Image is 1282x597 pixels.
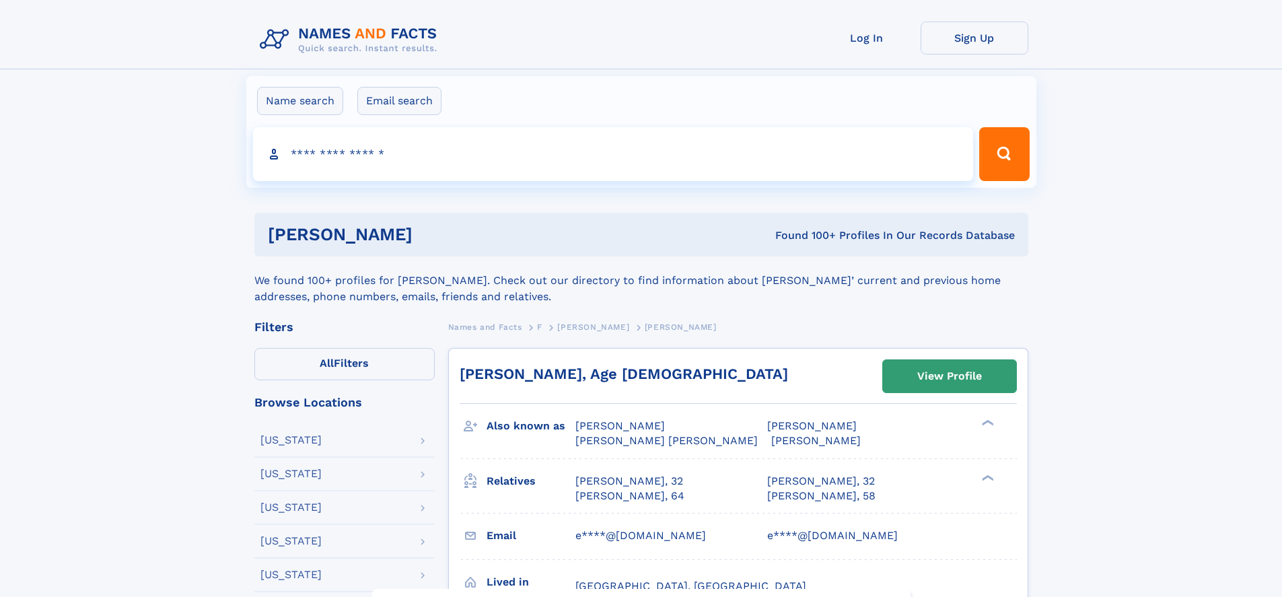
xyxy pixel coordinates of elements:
[254,256,1028,305] div: We found 100+ profiles for [PERSON_NAME]. Check out our directory to find information about [PERS...
[257,87,343,115] label: Name search
[253,127,974,181] input: search input
[260,569,322,580] div: [US_STATE]
[254,348,435,380] label: Filters
[883,360,1016,392] a: View Profile
[771,434,861,447] span: [PERSON_NAME]
[487,415,575,437] h3: Also known as
[448,318,522,335] a: Names and Facts
[575,489,684,503] a: [PERSON_NAME], 64
[260,536,322,547] div: [US_STATE]
[921,22,1028,55] a: Sign Up
[917,361,982,392] div: View Profile
[320,357,334,370] span: All
[254,22,448,58] img: Logo Names and Facts
[575,419,665,432] span: [PERSON_NAME]
[460,365,788,382] a: [PERSON_NAME], Age [DEMOGRAPHIC_DATA]
[557,322,629,332] span: [PERSON_NAME]
[537,322,542,332] span: F
[487,470,575,493] h3: Relatives
[575,474,683,489] a: [PERSON_NAME], 32
[767,474,875,489] a: [PERSON_NAME], 32
[813,22,921,55] a: Log In
[537,318,542,335] a: F
[575,434,758,447] span: [PERSON_NAME] [PERSON_NAME]
[254,396,435,409] div: Browse Locations
[260,502,322,513] div: [US_STATE]
[260,468,322,479] div: [US_STATE]
[978,419,995,427] div: ❯
[357,87,441,115] label: Email search
[254,321,435,333] div: Filters
[978,473,995,482] div: ❯
[979,127,1029,181] button: Search Button
[767,419,857,432] span: [PERSON_NAME]
[645,322,717,332] span: [PERSON_NAME]
[487,524,575,547] h3: Email
[487,571,575,594] h3: Lived in
[767,489,876,503] a: [PERSON_NAME], 58
[260,435,322,446] div: [US_STATE]
[575,580,806,592] span: [GEOGRAPHIC_DATA], [GEOGRAPHIC_DATA]
[557,318,629,335] a: [PERSON_NAME]
[594,228,1015,243] div: Found 100+ Profiles In Our Records Database
[268,226,594,243] h1: [PERSON_NAME]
